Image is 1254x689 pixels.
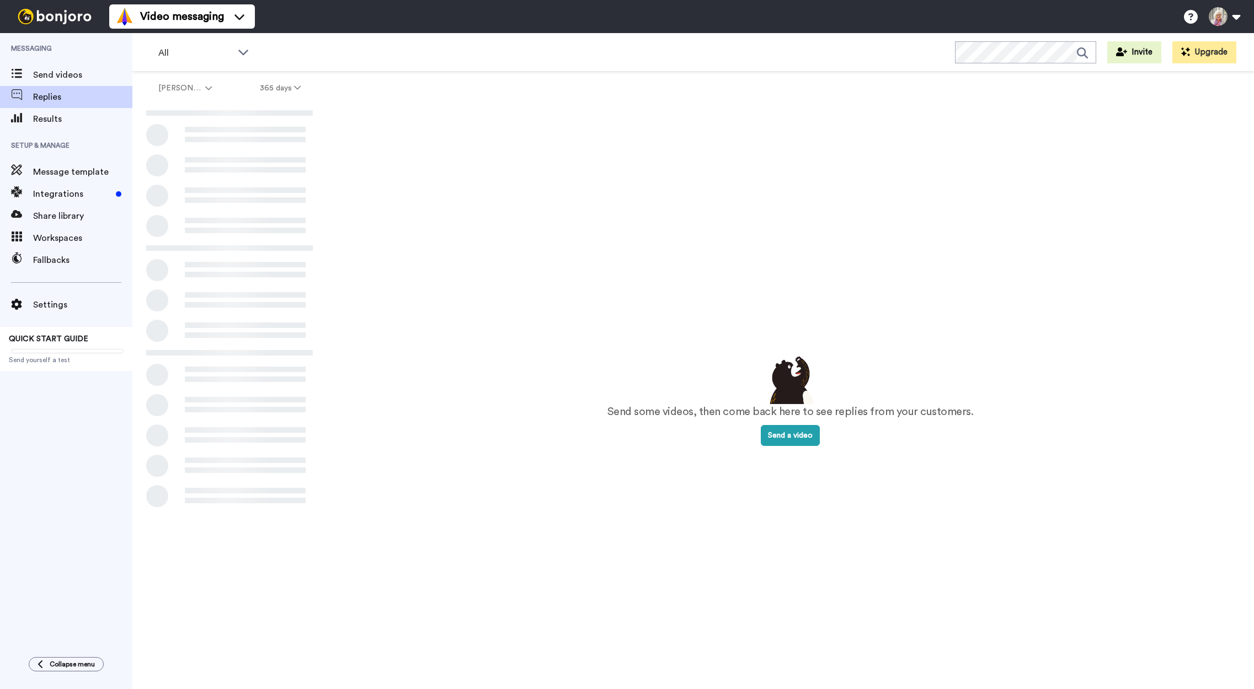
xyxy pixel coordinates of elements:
button: Upgrade [1172,41,1236,63]
span: Settings [33,298,132,311]
button: Send a video [761,425,820,446]
span: Send yourself a test [9,356,124,364]
span: QUICK START GUIDE [9,335,88,343]
span: Fallbacks [33,254,132,267]
span: [PERSON_NAME] [158,83,203,94]
a: Send a video [761,432,820,439]
span: Replies [33,90,132,104]
button: Invite [1107,41,1161,63]
img: bj-logo-header-white.svg [13,9,96,24]
button: 365 days [236,78,325,98]
span: Send videos [33,68,132,82]
span: Results [33,112,132,126]
span: Integrations [33,187,111,201]
button: [PERSON_NAME] [135,78,236,98]
span: Video messaging [140,9,224,24]
p: Send some videos, then come back here to see replies from your customers. [607,404,974,420]
img: results-emptystates.png [763,353,818,404]
button: Collapse menu [29,657,104,671]
span: Collapse menu [50,660,95,669]
span: Message template [33,165,132,179]
span: Share library [33,209,132,223]
img: vm-color.svg [116,8,134,25]
span: All [158,46,232,60]
span: Workspaces [33,232,132,245]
